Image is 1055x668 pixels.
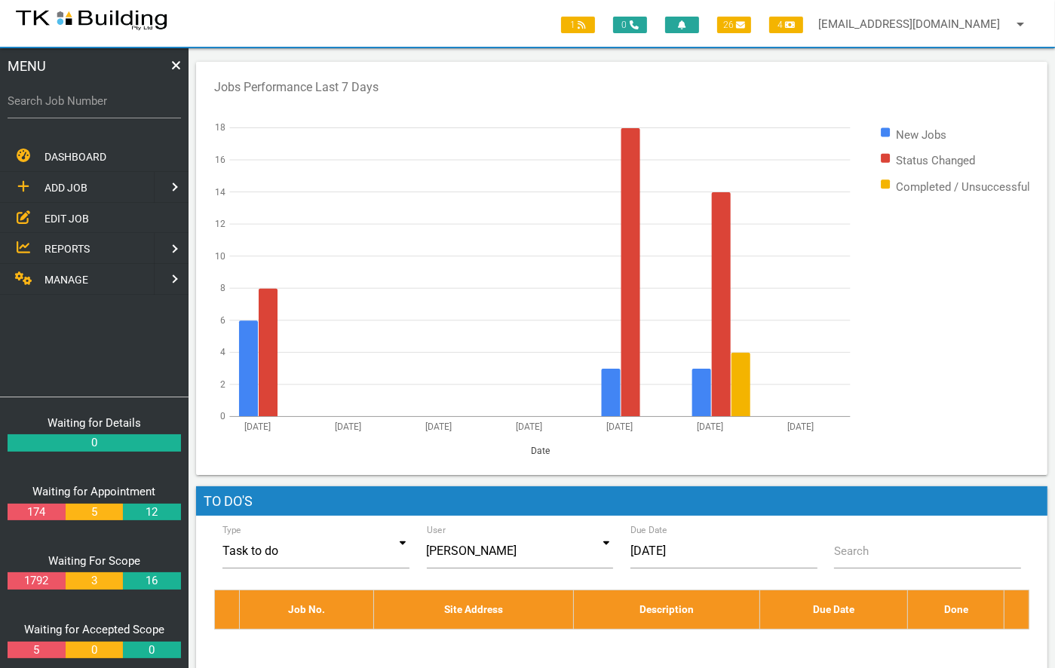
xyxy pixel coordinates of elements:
text: 6 [220,314,225,325]
text: [DATE] [425,421,452,431]
label: Search [834,543,869,560]
span: 26 [717,17,751,33]
text: Date [531,446,550,456]
span: 0 [613,17,647,33]
a: Waiting for Accepted Scope [24,623,164,636]
a: 0 [8,434,181,452]
text: 2 [220,378,225,389]
label: Due Date [630,523,667,537]
text: Completed / Unsuccessful [896,179,1030,193]
text: [DATE] [244,421,271,431]
text: [DATE] [606,421,633,431]
span: ADD JOB [44,182,87,194]
text: 10 [215,250,225,261]
text: [DATE] [335,421,361,431]
span: 4 [769,17,803,33]
text: [DATE] [516,421,542,431]
text: Jobs Performance Last 7 Days [214,80,379,94]
a: Waiting For Scope [48,554,140,568]
h1: To Do's [196,486,1047,516]
text: 12 [215,219,225,229]
span: MENU [8,56,46,76]
span: DASHBOARD [44,151,106,163]
a: 174 [8,504,65,521]
span: MANAGE [44,274,88,286]
text: 4 [220,347,225,357]
text: 18 [215,122,225,133]
text: 8 [220,283,225,293]
text: 0 [220,411,225,421]
text: New Jobs [896,127,946,141]
label: Type [222,523,241,537]
label: User [427,523,446,537]
span: 1 [561,17,595,33]
th: Description [574,590,760,629]
img: s3file [15,8,168,32]
a: Waiting for Details [48,416,141,430]
a: 0 [123,642,180,659]
text: 14 [215,186,225,197]
a: 5 [66,504,123,521]
th: Job No. [239,590,374,629]
a: 12 [123,504,180,521]
span: EDIT JOB [44,212,89,224]
a: 3 [66,572,123,590]
a: 16 [123,572,180,590]
a: 0 [66,642,123,659]
text: 16 [215,155,225,165]
text: [DATE] [788,421,814,431]
text: [DATE] [697,421,723,431]
text: Status Changed [896,154,975,167]
span: REPORTS [44,243,90,255]
th: Due Date [759,590,907,629]
label: Search Job Number [8,93,181,110]
th: Site Address [374,590,574,629]
a: 1792 [8,572,65,590]
a: Waiting for Appointment [33,485,156,498]
th: Done [908,590,1004,629]
a: 5 [8,642,65,659]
